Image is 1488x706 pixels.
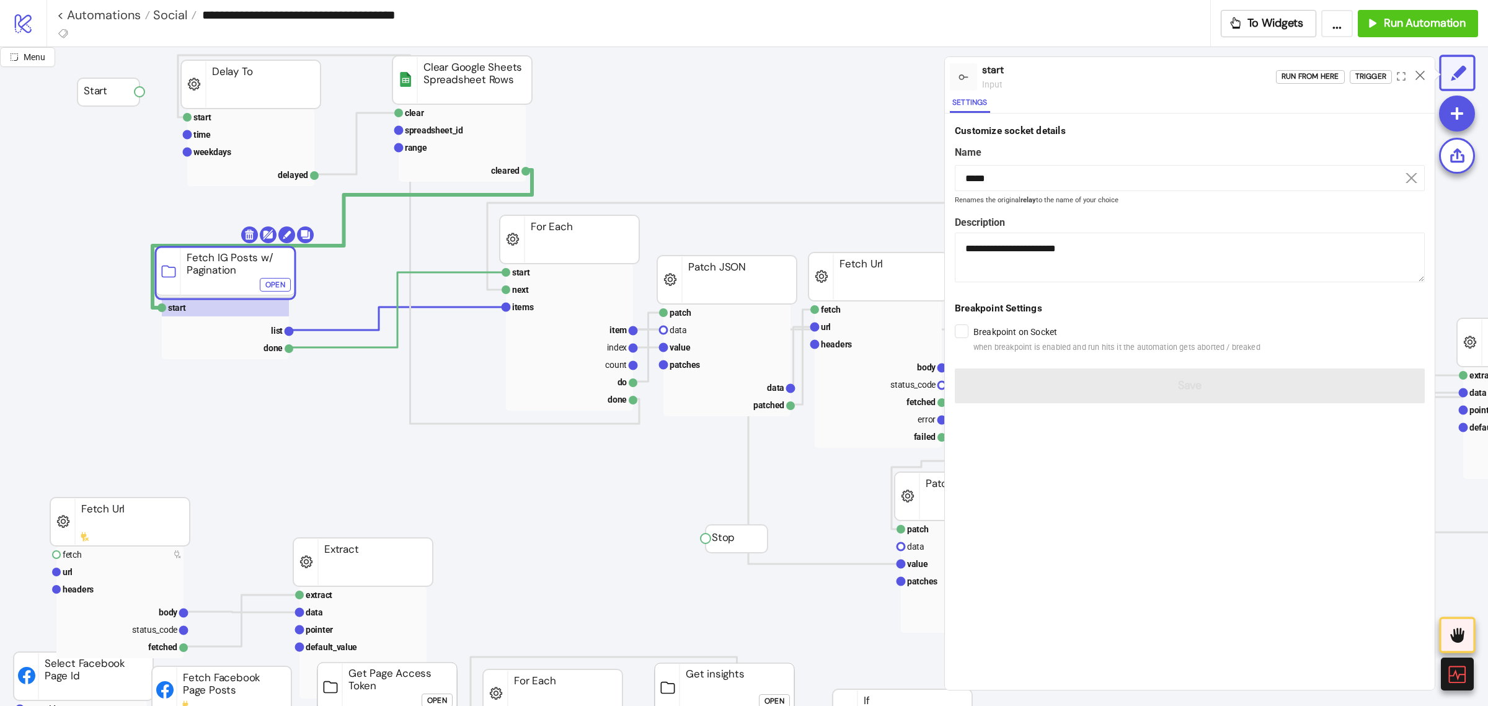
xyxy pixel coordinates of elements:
text: status_code [132,625,177,635]
text: fetch [821,305,841,315]
text: body [917,362,936,372]
text: start [193,112,211,122]
text: data [670,325,687,335]
button: To Widgets [1221,10,1317,37]
span: radius-bottomright [10,53,19,61]
span: To Widgets [1247,16,1304,30]
button: Trigger [1350,70,1392,84]
button: ... [1321,10,1353,37]
text: default_value [306,642,357,652]
button: Run from here [1276,70,1345,84]
text: headers [63,584,94,594]
label: Breakpoint on Socket [973,325,1260,354]
text: clear [405,108,424,118]
div: Open [265,278,285,292]
text: value [907,559,928,569]
div: Trigger [1355,69,1386,84]
text: data [1469,388,1487,398]
text: data [907,542,924,552]
span: when breakpoint is enabled and run hits it the automation gets aborted / breaked [973,341,1260,354]
text: url [821,322,831,332]
text: error [918,414,936,424]
text: list [271,326,283,336]
text: items [512,302,534,312]
text: patch [670,308,691,318]
b: relay [1021,196,1036,204]
text: weekdays [193,147,231,157]
button: Open [260,278,291,292]
text: status_code [890,380,936,390]
text: range [405,143,427,153]
text: spreadsheet_id [405,125,463,135]
a: < Automations [57,9,150,21]
span: Menu [24,52,45,62]
text: body [159,607,178,617]
text: count [605,360,627,370]
span: expand [1397,72,1406,81]
button: Run Automation [1358,10,1478,37]
text: start [512,267,530,277]
span: Social [150,7,187,23]
text: url [63,567,73,577]
text: patch [907,524,929,534]
text: patches [670,360,700,370]
label: Description [955,215,1425,230]
div: Customize socket details [955,123,1425,138]
text: index [607,342,627,352]
text: start [168,303,186,313]
text: headers [821,339,852,349]
div: start [982,62,1276,78]
text: pointer [306,625,333,635]
text: patches [907,576,937,586]
text: value [670,342,691,352]
text: extract [306,590,332,600]
text: item [609,325,627,335]
span: Run Automation [1384,16,1466,30]
text: data [767,383,784,393]
div: Breakpoint Settings [955,301,1425,316]
label: Name [955,145,1425,160]
a: Social [150,9,197,21]
text: data [306,607,323,617]
div: Run from here [1282,69,1339,84]
text: time [193,130,211,140]
div: input [982,78,1276,91]
text: fetch [63,550,82,560]
small: Renames the original to the name of your choice [955,197,1425,204]
text: next [512,285,529,295]
button: Settings [950,96,990,113]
